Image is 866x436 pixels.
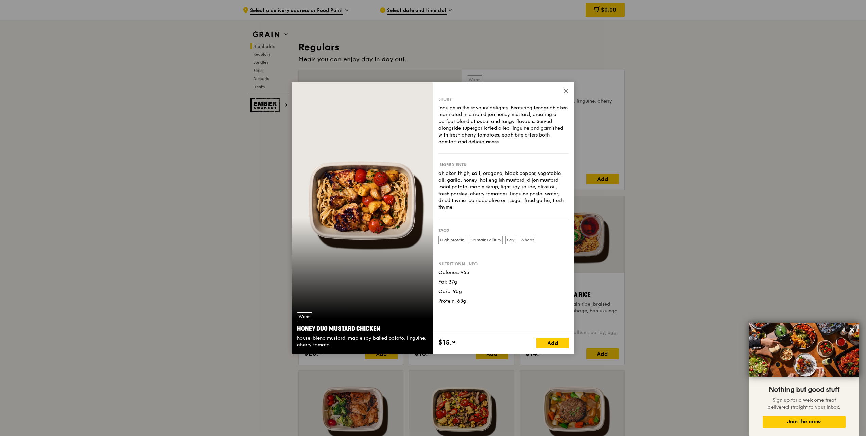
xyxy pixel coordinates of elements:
[297,335,428,348] div: house-blend mustard, maple soy baked potato, linguine, cherry tomato
[438,236,466,244] label: High protein
[452,339,457,345] span: 50
[438,279,569,286] div: Fat: 37g
[297,324,428,333] div: Honey Duo Mustard Chicken
[438,96,569,102] div: Story
[438,162,569,167] div: Ingredients
[536,338,569,348] div: Add
[438,338,452,348] span: $15.
[438,269,569,276] div: Calories: 965
[749,323,859,377] img: DSC07876-Edit02-Large.jpeg
[469,236,503,244] label: Contains allium
[297,312,312,321] div: Warm
[763,416,846,428] button: Join the crew
[438,170,569,211] div: chicken thigh, salt, oregano, black pepper, vegetable oil, garlic, honey, hot english mustard, di...
[847,324,858,335] button: Close
[769,386,839,394] span: Nothing but good stuff
[438,261,569,267] div: Nutritional info
[768,397,841,410] span: Sign up for a welcome treat delivered straight to your inbox.
[438,288,569,295] div: Carb: 90g
[519,236,535,244] label: Wheat
[438,298,569,305] div: Protein: 68g
[438,228,569,233] div: Tags
[438,105,569,145] div: Indulge in the savoury delights. Featuring tender chicken marinated in a rich dijon honey mustard...
[505,236,516,244] label: Soy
